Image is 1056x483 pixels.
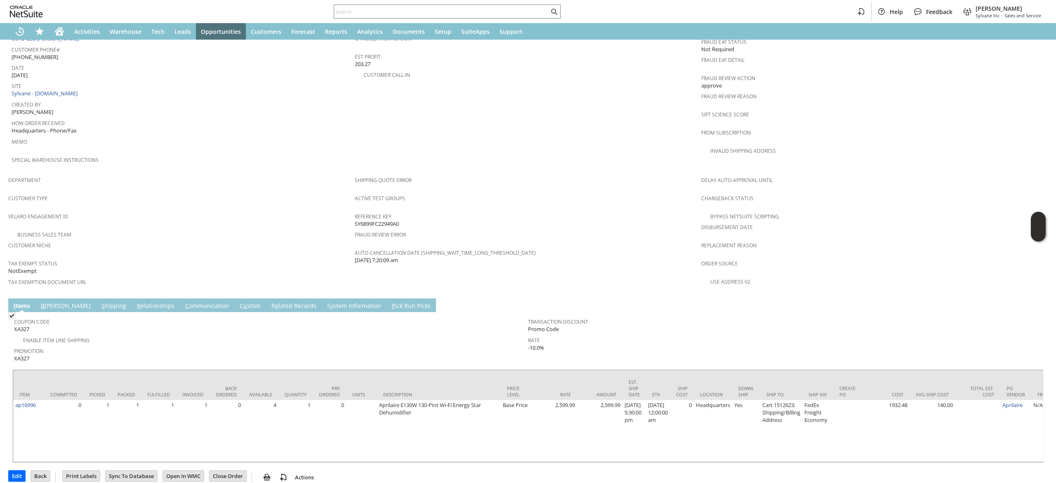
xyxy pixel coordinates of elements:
[12,53,58,61] span: [PHONE_NUMBER]
[8,177,41,184] a: Department
[808,391,827,398] div: Ship Via
[1006,385,1025,398] div: PO Vendor
[12,156,99,163] a: Special Warehouse Instructions
[325,28,347,36] span: Reports
[14,318,50,325] a: Coupon Code
[710,147,776,154] a: Invalid Shipping Address
[292,474,317,481] a: Actions
[710,213,779,220] a: Bypass NetSuite Scripting
[31,471,50,481] input: Back
[243,302,247,310] span: u
[577,400,622,462] td: 2,599.99
[83,400,111,462] td: 1
[69,23,105,40] a: Activities
[8,242,51,249] a: Customer Niche
[8,260,57,267] a: Tax Exempt Status
[701,93,757,100] a: Fraud Review Reason
[501,400,532,462] td: Base Price
[355,249,536,256] a: Auto Cancellation Date (shipping_wait_time_long_threshold_date)
[8,312,15,319] img: Checked
[163,471,204,481] input: Open In WMC
[1033,300,1043,310] a: Unrolled view on
[14,302,16,310] span: I
[146,23,170,40] a: Tech
[291,28,315,36] span: Forecast
[243,400,278,462] td: 4
[802,400,833,462] td: FedEx Freight Economy
[701,129,751,136] a: From Subscription
[622,400,646,462] td: [DATE] 5:30:00 pm
[694,400,732,462] td: Headquarters
[319,385,340,398] div: Pre Ordered
[106,471,157,481] input: Sync To Database
[30,23,49,40] div: Shortcuts
[196,23,246,40] a: Opportunities
[528,337,540,344] a: Rate
[210,400,243,462] td: 0
[701,75,755,82] a: Fraud Review Action
[262,472,272,482] img: print.svg
[392,302,395,310] span: P
[507,385,526,398] div: Price Level
[910,400,955,462] td: 140.00
[50,391,77,398] div: Committed
[278,472,288,482] img: add-record.svg
[383,391,495,398] div: Description
[357,28,383,36] span: Analytics
[766,391,796,398] div: Ship To
[176,400,210,462] td: 1
[355,53,381,60] a: Est Profit
[8,279,86,286] a: Tax Exemption Document URL
[10,6,43,17] svg: logo
[701,111,749,118] a: Sift Science Score
[170,23,196,40] a: Leads
[183,302,231,311] a: Communication
[670,400,694,462] td: 0
[461,28,490,36] span: SuiteApps
[286,23,320,40] a: Forecast
[278,400,313,462] td: 1
[14,325,29,333] span: XA327
[182,391,203,398] div: Invoiced
[890,8,903,16] span: Help
[701,260,738,267] a: Order Source
[976,5,1041,12] span: [PERSON_NAME]
[275,302,278,310] span: e
[12,127,77,135] span: Headquarters - Phone/Fax
[1031,212,1046,241] iframe: Click here to launch Oracle Guided Learning Help Panel
[44,400,83,462] td: 0
[701,82,722,90] span: approve
[976,12,999,19] span: Sylvane Inc
[629,379,640,398] div: Est. Ship Date
[652,391,664,398] div: ETA
[251,28,281,36] span: Customers
[12,302,32,311] a: Items
[325,302,383,311] a: System Information
[35,26,45,36] svg: Shortcuts
[364,71,410,78] a: Customer Call-in
[151,28,165,36] span: Tech
[12,120,65,127] a: How Order Received
[90,391,105,398] div: Picked
[174,28,191,36] span: Leads
[12,108,53,116] span: [PERSON_NAME]
[701,177,773,184] a: Delay Auto-Approval Until
[19,391,38,398] div: Item
[12,101,41,108] a: Created By
[760,400,802,462] td: Cart 1512623: Shipping/Billing Address
[12,71,28,79] span: [DATE]
[926,8,952,16] span: Feedback
[285,391,306,398] div: Quantity
[99,302,128,311] a: Shipping
[701,195,754,202] a: Chargeback Status
[118,391,135,398] div: Packed
[864,400,910,462] td: 1932.48
[355,220,399,228] span: SY6899FC22949A0
[111,400,141,462] td: 1
[334,7,549,17] input: Search
[8,267,37,275] span: NotExempt
[355,231,406,238] a: Fraud Review Error
[39,302,93,311] a: B[PERSON_NAME]
[41,302,45,310] span: B
[646,400,670,462] td: [DATE] 12:00:00 am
